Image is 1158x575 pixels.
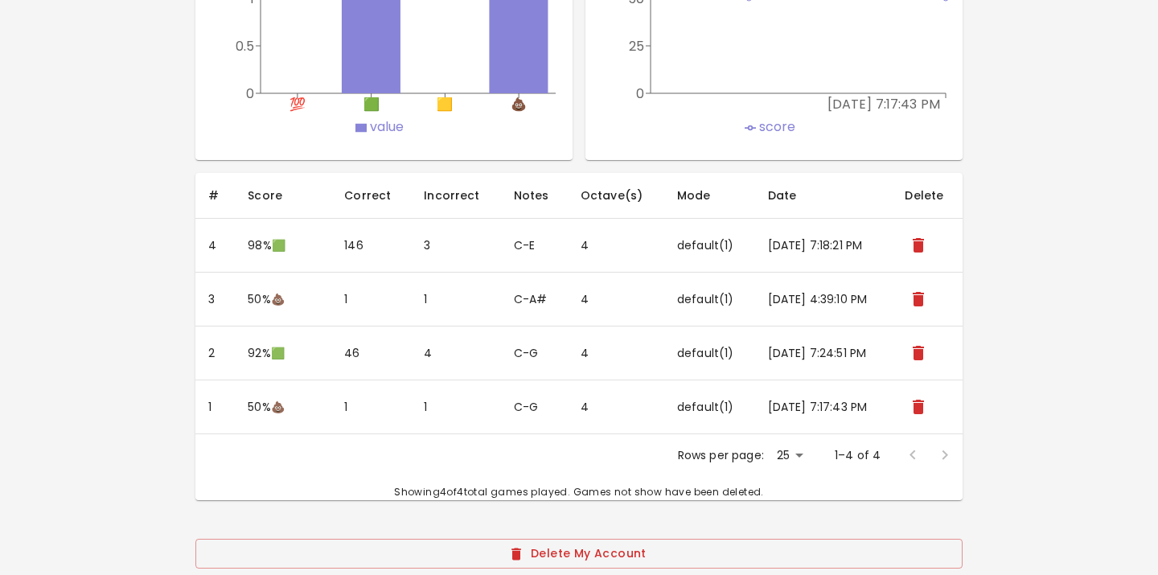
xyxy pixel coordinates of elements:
th: Notes [501,173,568,219]
td: 1 [411,273,500,327]
tspan: 💩 [511,96,527,114]
tspan: 🟨 [437,96,453,114]
tspan: 0 [246,84,254,103]
td: 4 [195,219,236,273]
td: 1 [411,380,500,434]
th: Score [235,173,331,219]
td: 3 [411,219,500,273]
td: 2 [195,327,236,380]
td: 98 % 🟩 [235,219,331,273]
th: Correct [331,173,411,219]
button: delete [905,285,932,313]
p: 1–4 of 4 [835,447,881,463]
td: 4 [568,327,664,380]
tspan: 25 [629,37,644,55]
span: value [370,117,404,136]
tspan: 0.5 [235,37,253,55]
button: delete [905,339,932,367]
button: delete [905,232,932,259]
td: default ( 1 ) [664,380,755,434]
td: 4 [568,273,664,327]
td: 4 [411,327,500,380]
p: Rows per page: [678,447,764,463]
tspan: 💯 [289,96,305,114]
td: [DATE] 7:17:43 PM [755,380,893,434]
button: Delete My Account [195,539,963,569]
td: 1 [195,380,236,434]
td: [DATE] 4:39:10 PM [755,273,893,327]
tspan: 🟩 [363,96,379,114]
th: Mode [664,173,755,219]
td: C-G [501,327,568,380]
td: 4 [568,380,664,434]
th: Delete [892,173,963,219]
span: score [759,117,796,136]
span: Showing 4 of 4 total games played. Games not show have been deleted. [195,484,963,500]
td: default ( 1 ) [664,273,755,327]
td: 3 [195,273,236,327]
td: 46 [331,327,411,380]
td: [DATE] 7:18:21 PM [755,219,893,273]
th: Octave(s) [568,173,664,219]
th: Incorrect [411,173,500,219]
td: 1 [331,273,411,327]
td: [DATE] 7:24:51 PM [755,327,893,380]
td: default ( 1 ) [664,327,755,380]
td: 4 [568,219,664,273]
td: C-A# [501,273,568,327]
td: 146 [331,219,411,273]
td: C-E [501,219,568,273]
tspan: [DATE] 7:17:43 PM [827,96,941,114]
td: 1 [331,380,411,434]
th: Date [755,173,893,219]
td: C-G [501,380,568,434]
td: 50 % 💩 [235,380,331,434]
td: 92 % 🟩 [235,327,331,380]
button: delete [905,393,932,421]
td: 50 % 💩 [235,273,331,327]
tspan: 0 [636,84,644,103]
td: default ( 1 ) [664,219,755,273]
div: 25 [770,444,809,467]
th: # [195,173,236,219]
